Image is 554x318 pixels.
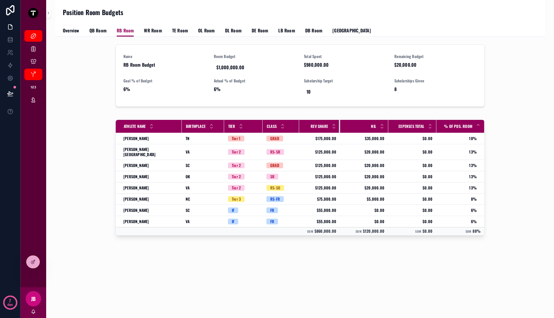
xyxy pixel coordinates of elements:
[228,163,259,168] a: Tier 2
[303,163,336,168] span: $125,000.00
[270,207,274,213] div: FR
[123,208,178,213] a: [PERSON_NAME]
[232,207,234,213] div: IF
[270,185,280,191] div: RS-SO
[304,54,387,59] span: Total Spent
[344,136,384,141] a: $35,000.00
[214,54,297,59] span: Room Budget
[303,174,336,179] a: $125,000.00
[123,147,178,157] span: [PERSON_NAME][GEOGRAPHIC_DATA]
[123,197,149,202] span: [PERSON_NAME]
[123,136,149,141] span: [PERSON_NAME]
[186,136,220,141] a: TN
[172,25,188,38] a: TE Room
[144,25,162,38] a: WR Room
[392,163,432,168] a: $0.00
[303,136,336,141] a: $175,000.00
[303,197,336,202] a: $75,000.00
[473,228,481,234] span: 88%
[123,174,178,179] a: [PERSON_NAME]
[437,163,477,168] a: 13%
[344,149,384,155] a: $20,000.00
[278,25,295,38] a: LB Room
[332,25,371,38] a: [GEOGRAPHIC_DATA]
[344,208,384,213] a: $0.00
[31,295,36,303] span: JB
[437,208,477,213] a: 6%
[124,124,146,129] span: Athlete Name
[225,27,241,34] span: DL Room
[123,185,178,190] a: [PERSON_NAME]
[344,185,384,190] a: $20,000.00
[344,174,384,179] a: $20,000.00
[186,208,190,213] span: SC
[186,185,220,190] a: VA
[344,219,384,224] span: $0.00
[228,207,259,213] a: IF
[232,174,241,180] div: Tier 2
[437,136,477,141] a: 18%
[307,229,313,234] small: Sum
[266,207,295,213] a: FR
[186,208,220,213] a: SC
[232,149,241,155] div: Tier 2
[392,174,432,179] a: $0.00
[394,54,477,59] span: Remaining Budget
[444,124,472,129] span: % of Pos. Room
[306,88,384,95] span: 10
[186,163,190,168] span: SC
[267,124,277,129] span: Class
[437,149,477,155] span: 13%
[303,185,336,190] a: $125,000.00
[123,197,178,202] a: [PERSON_NAME]
[214,86,297,92] span: 6%
[198,27,214,34] span: OL Room
[228,174,259,180] a: Tier 2
[270,163,279,168] div: GRAD
[117,27,134,34] span: RB Room
[225,25,241,38] a: DL Room
[63,27,79,34] span: Overview
[415,229,421,234] small: Sum
[303,149,336,155] span: $125,000.00
[7,300,13,309] p: days
[392,185,432,190] a: $0.00
[344,197,384,202] a: $5,000.00
[305,27,322,34] span: DB Room
[186,149,189,155] span: VA
[186,163,220,168] a: SC
[216,64,294,71] span: $1,000,000.00
[304,78,387,83] span: Scholarship Target
[437,219,477,224] a: 6%
[252,27,268,34] span: DE Room
[392,136,432,141] span: $0.00
[394,78,477,83] span: Scholarships Given
[232,196,241,202] div: Tier 3
[437,174,477,179] a: 13%
[266,185,295,191] a: RS-SO
[123,174,149,179] span: [PERSON_NAME]
[232,219,234,224] div: IF
[392,149,432,155] span: $0.00
[344,163,384,168] a: $20,000.00
[270,196,280,202] div: RS-FR
[266,163,295,168] a: GRAD
[186,219,189,224] span: VA
[266,136,295,141] a: GRAD
[270,136,279,141] div: GRAD
[392,219,432,224] a: $0.00
[21,26,46,114] div: scrollable content
[303,219,336,224] span: $55,000.00
[123,78,206,83] span: Goal % of Budget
